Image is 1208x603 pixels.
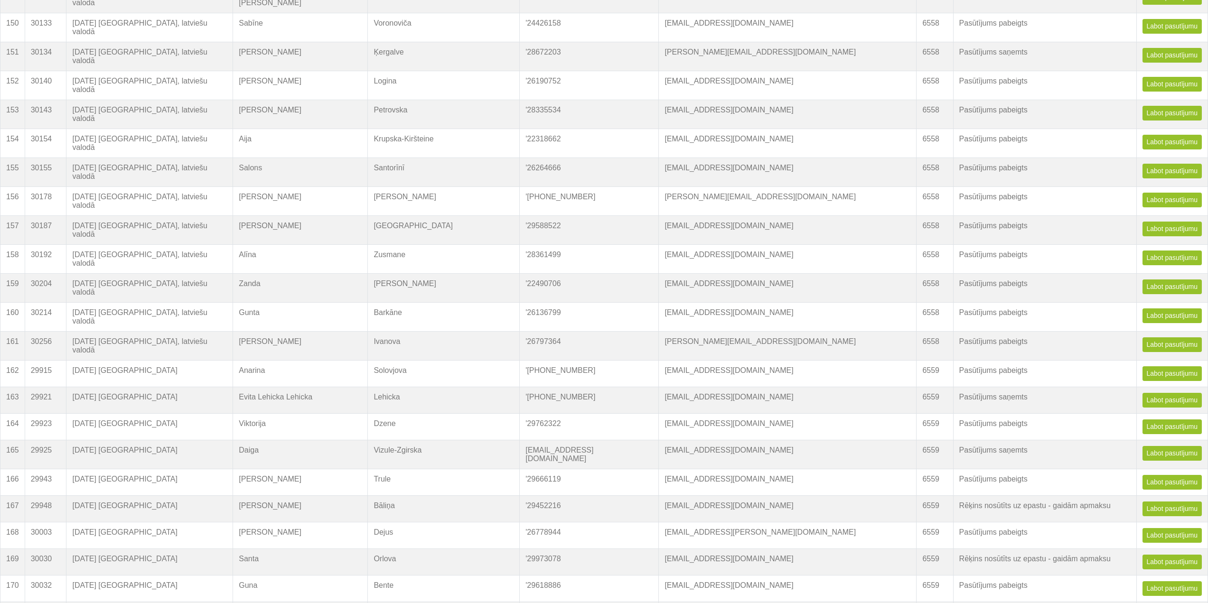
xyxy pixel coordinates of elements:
[520,42,659,71] td: '28672203
[659,332,917,361] td: [PERSON_NAME][EMAIL_ADDRESS][DOMAIN_NAME]
[917,42,953,71] td: 6558
[0,100,25,129] td: 153
[233,274,368,303] td: Zanda
[520,522,659,549] td: '26778944
[66,187,233,216] td: [DATE] [GEOGRAPHIC_DATA], latviešu valodā
[520,496,659,522] td: '29452216
[368,496,520,522] td: Bāliņa
[953,440,1136,469] td: Pasūtījums saņemts
[1142,48,1202,63] a: Labot pasutījumu
[917,187,953,216] td: 6558
[1142,555,1202,569] a: Labot pasutījumu
[66,332,233,361] td: [DATE] [GEOGRAPHIC_DATA], latviešu valodā
[520,158,659,187] td: '26264666
[0,522,25,549] td: 168
[659,187,917,216] td: [PERSON_NAME][EMAIL_ADDRESS][DOMAIN_NAME]
[520,575,659,602] td: '29618886
[520,440,659,469] td: [EMAIL_ADDRESS][DOMAIN_NAME]
[368,303,520,332] td: Barkāne
[66,274,233,303] td: [DATE] [GEOGRAPHIC_DATA], latviešu valodā
[659,496,917,522] td: [EMAIL_ADDRESS][DOMAIN_NAME]
[66,549,233,575] td: [DATE] [GEOGRAPHIC_DATA]
[66,414,233,440] td: [DATE] [GEOGRAPHIC_DATA]
[25,414,66,440] td: 29923
[368,274,520,303] td: [PERSON_NAME]
[917,440,953,469] td: 6559
[659,274,917,303] td: [EMAIL_ADDRESS][DOMAIN_NAME]
[520,100,659,129] td: '28335534
[66,303,233,332] td: [DATE] [GEOGRAPHIC_DATA], latviešu valodā
[953,13,1136,42] td: Pasūtījums pabeigts
[917,13,953,42] td: 6558
[520,245,659,274] td: '28361499
[368,387,520,414] td: Lehicka
[25,158,66,187] td: 30155
[0,303,25,332] td: 160
[0,440,25,469] td: 165
[66,129,233,158] td: [DATE] [GEOGRAPHIC_DATA], latviešu valodā
[25,496,66,522] td: 29948
[233,575,368,602] td: Guna
[66,71,233,100] td: [DATE] [GEOGRAPHIC_DATA], latviešu valodā
[1142,222,1202,236] a: Labot pasutījumu
[368,245,520,274] td: Zusmane
[520,187,659,216] td: '[PHONE_NUMBER]
[233,216,368,245] td: [PERSON_NAME]
[368,332,520,361] td: Ivanova
[25,469,66,496] td: 29943
[953,361,1136,387] td: Pasūtījums pabeigts
[659,158,917,187] td: [EMAIL_ADDRESS][DOMAIN_NAME]
[659,469,917,496] td: [EMAIL_ADDRESS][DOMAIN_NAME]
[953,414,1136,440] td: Pasūtījums pabeigts
[368,158,520,187] td: Santorīnī
[66,575,233,602] td: [DATE] [GEOGRAPHIC_DATA]
[66,100,233,129] td: [DATE] [GEOGRAPHIC_DATA], latviešu valodā
[233,387,368,414] td: Evita Lehicka Lehicka
[0,245,25,274] td: 158
[233,332,368,361] td: [PERSON_NAME]
[25,187,66,216] td: 30178
[25,100,66,129] td: 30143
[233,414,368,440] td: Viktorija
[917,129,953,158] td: 6558
[0,332,25,361] td: 161
[368,42,520,71] td: Ķergalve
[520,469,659,496] td: '29666119
[368,100,520,129] td: Petrovska
[917,303,953,332] td: 6558
[0,129,25,158] td: 154
[66,245,233,274] td: [DATE] [GEOGRAPHIC_DATA], latviešu valodā
[659,303,917,332] td: [EMAIL_ADDRESS][DOMAIN_NAME]
[0,361,25,387] td: 162
[25,549,66,575] td: 30030
[1142,135,1202,149] a: Labot pasutījumu
[953,549,1136,575] td: Rēķins nosūtīts uz epastu - gaidām apmaksu
[368,187,520,216] td: [PERSON_NAME]
[233,303,368,332] td: Gunta
[953,129,1136,158] td: Pasūtījums pabeigts
[233,549,368,575] td: Santa
[1142,337,1202,352] a: Labot pasutījumu
[1142,366,1202,381] a: Labot pasutījumu
[659,42,917,71] td: [PERSON_NAME][EMAIL_ADDRESS][DOMAIN_NAME]
[953,71,1136,100] td: Pasūtījums pabeigts
[1142,250,1202,265] a: Labot pasutījumu
[233,158,368,187] td: Salons
[25,13,66,42] td: 30133
[953,387,1136,414] td: Pasūtījums saņemts
[233,100,368,129] td: [PERSON_NAME]
[233,71,368,100] td: [PERSON_NAME]
[233,469,368,496] td: [PERSON_NAME]
[953,158,1136,187] td: Pasūtījums pabeigts
[233,522,368,549] td: [PERSON_NAME]
[520,303,659,332] td: '26136799
[917,245,953,274] td: 6558
[368,440,520,469] td: Vizule-Zgirska
[66,469,233,496] td: [DATE] [GEOGRAPHIC_DATA]
[1142,106,1202,121] a: Labot pasutījumu
[66,158,233,187] td: [DATE] [GEOGRAPHIC_DATA], latviešu valodā
[0,158,25,187] td: 155
[0,469,25,496] td: 166
[917,216,953,245] td: 6558
[368,216,520,245] td: [GEOGRAPHIC_DATA]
